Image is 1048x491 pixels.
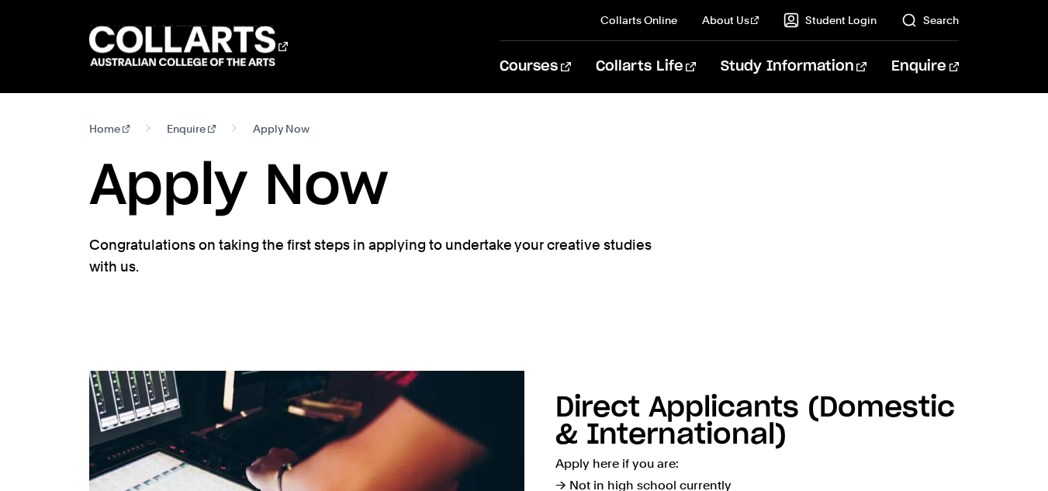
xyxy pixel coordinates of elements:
[89,118,130,140] a: Home
[500,41,570,92] a: Courses
[89,152,959,222] h1: Apply Now
[253,118,310,140] span: Apply Now
[901,12,959,28] a: Search
[555,394,955,449] h2: Direct Applicants (Domestic & International)
[89,234,655,278] p: Congratulations on taking the first steps in applying to undertake your creative studies with us.
[89,24,288,68] div: Go to homepage
[600,12,677,28] a: Collarts Online
[891,41,959,92] a: Enquire
[783,12,877,28] a: Student Login
[596,41,696,92] a: Collarts Life
[721,41,866,92] a: Study Information
[702,12,759,28] a: About Us
[167,118,216,140] a: Enquire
